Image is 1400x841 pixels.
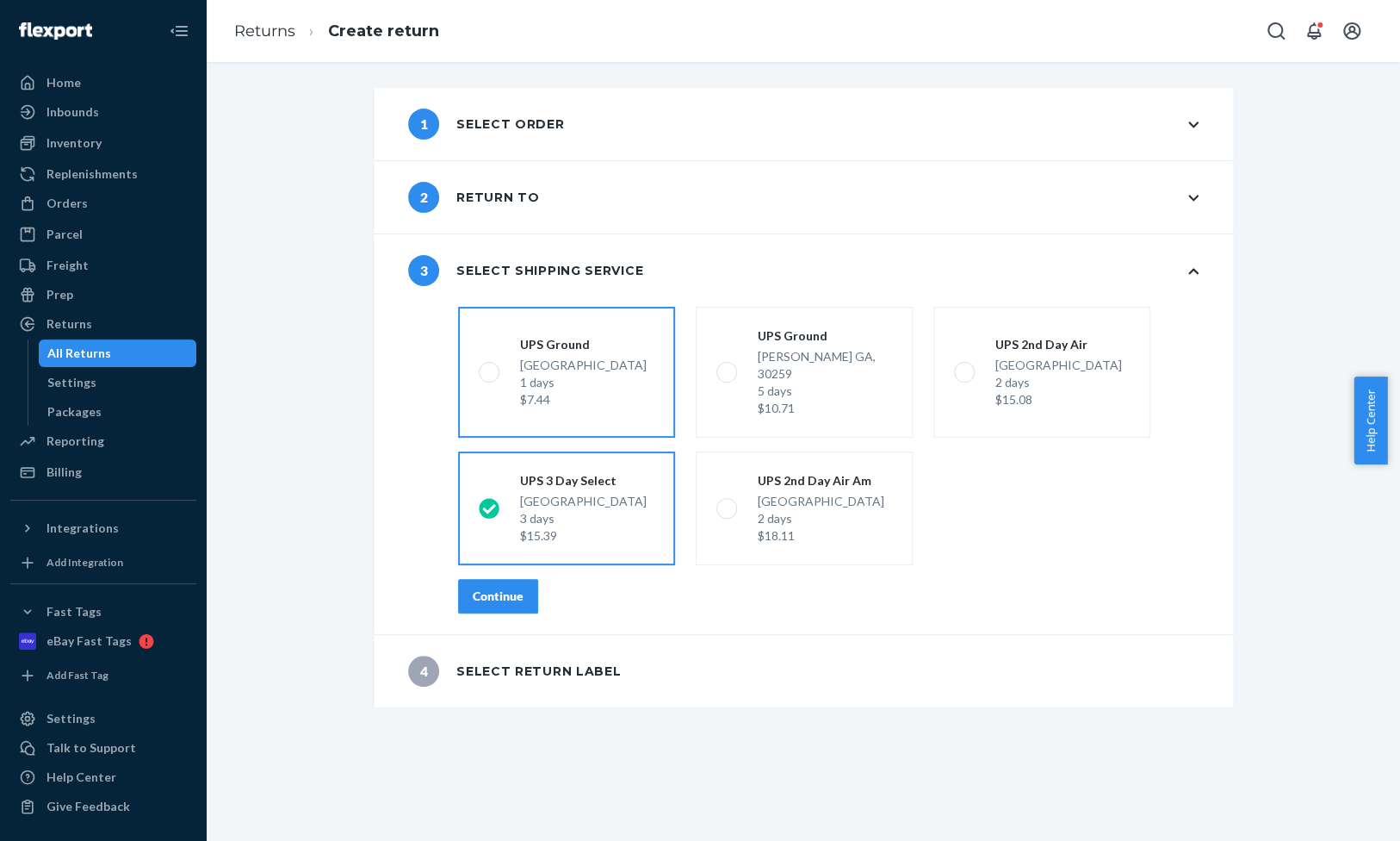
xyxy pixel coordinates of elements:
div: $15.39 [520,527,647,545]
div: $7.44 [520,391,647,408]
span: 3 [408,255,439,286]
div: Return to [408,182,539,213]
div: Inventory [46,134,102,152]
div: Orders [46,195,88,212]
div: Continue [473,588,523,605]
div: Select shipping service [408,255,643,286]
div: All Returns [47,345,111,362]
div: [GEOGRAPHIC_DATA] [995,357,1122,408]
button: Open account menu [1335,14,1369,48]
div: Fast Tags [46,603,102,620]
div: $10.71 [758,400,892,417]
div: Replenishments [46,165,138,183]
div: 5 days [758,383,892,400]
a: Packages [39,398,197,426]
a: Add Integration [10,549,196,576]
div: Prep [46,286,73,303]
button: Open notifications [1297,14,1331,48]
div: Reporting [46,433,104,450]
div: Parcel [46,226,83,243]
div: Settings [46,710,96,727]
div: Freight [46,257,89,274]
button: Open Search Box [1259,14,1293,48]
div: $15.08 [995,391,1122,408]
div: Select return label [408,656,621,687]
button: Help Center [1354,377,1387,464]
div: UPS Ground [758,327,892,345]
a: Billing [10,458,196,486]
div: Settings [47,374,96,391]
a: Talk to Support [10,734,196,762]
div: UPS Ground [520,336,647,353]
a: Settings [10,705,196,732]
a: Settings [39,369,197,396]
div: [GEOGRAPHIC_DATA] [520,493,647,545]
button: Give Feedback [10,793,196,820]
a: Returns [10,310,196,338]
div: $18.11 [758,527,884,545]
div: UPS 2nd Day Air Am [758,472,884,489]
a: Prep [10,281,196,308]
button: Integrations [10,514,196,542]
div: 3 days [520,510,647,527]
a: Help Center [10,763,196,791]
div: Returns [46,315,92,333]
div: Add Integration [46,555,123,570]
a: Create return [328,22,439,40]
div: Home [46,74,81,91]
div: Integrations [46,520,119,537]
span: 4 [408,656,439,687]
div: [GEOGRAPHIC_DATA] [520,357,647,408]
a: Add Fast Tag [10,662,196,689]
div: Inbounds [46,103,99,121]
div: Select order [408,109,564,140]
ol: breadcrumbs [220,6,453,57]
div: Packages [47,403,102,420]
span: 2 [408,182,439,213]
div: 2 days [758,510,884,527]
div: 2 days [995,374,1122,391]
a: All Returns [39,340,197,367]
a: Inventory [10,129,196,157]
a: Home [10,69,196,97]
div: UPS 2nd Day Air [995,336,1122,353]
div: 1 days [520,374,647,391]
a: Freight [10,252,196,279]
div: Help Center [46,769,116,786]
div: [PERSON_NAME] GA, 30259 [758,348,892,417]
span: 1 [408,109,439,140]
div: Billing [46,464,82,481]
a: Reporting [10,427,196,455]
div: UPS 3 Day Select [520,472,647,489]
button: Close Navigation [162,14,196,48]
a: Inbounds [10,98,196,126]
div: Talk to Support [46,739,136,757]
a: eBay Fast Tags [10,627,196,655]
img: Flexport logo [19,22,92,40]
div: eBay Fast Tags [46,632,132,650]
a: Replenishments [10,160,196,188]
button: Fast Tags [10,598,196,626]
div: [GEOGRAPHIC_DATA] [758,493,884,545]
button: Continue [458,579,538,614]
a: Orders [10,190,196,217]
div: Give Feedback [46,798,130,815]
div: Add Fast Tag [46,668,108,682]
a: Parcel [10,221,196,248]
a: Returns [234,22,295,40]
